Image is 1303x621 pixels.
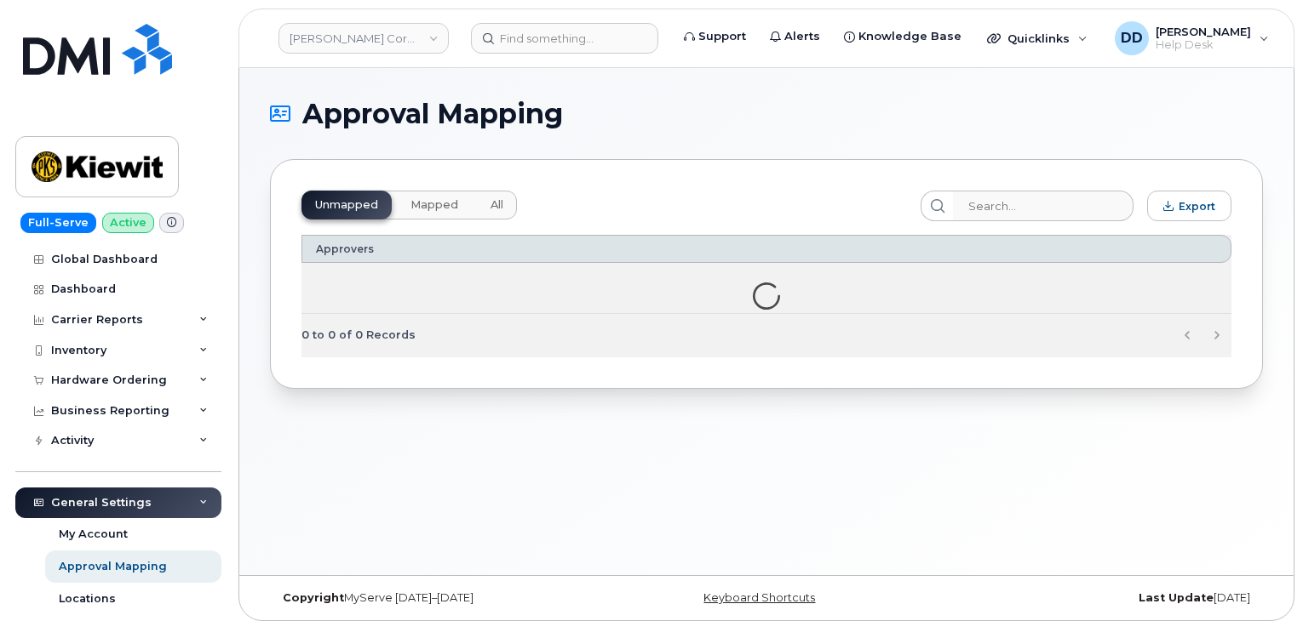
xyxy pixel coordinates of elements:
iframe: Messenger Launcher [1229,547,1290,608]
div: MyServe [DATE]–[DATE] [270,591,601,605]
strong: Last Update [1139,591,1214,604]
span: Approval Mapping [302,99,563,128]
div: [DATE] [932,591,1263,605]
a: Keyboard Shortcuts [703,591,815,604]
input: Search... [953,191,1134,221]
span: All [491,198,503,212]
strong: Copyright [283,591,344,604]
span: Mapped [410,198,458,212]
button: Export [1147,191,1231,221]
span: Export [1179,200,1215,213]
